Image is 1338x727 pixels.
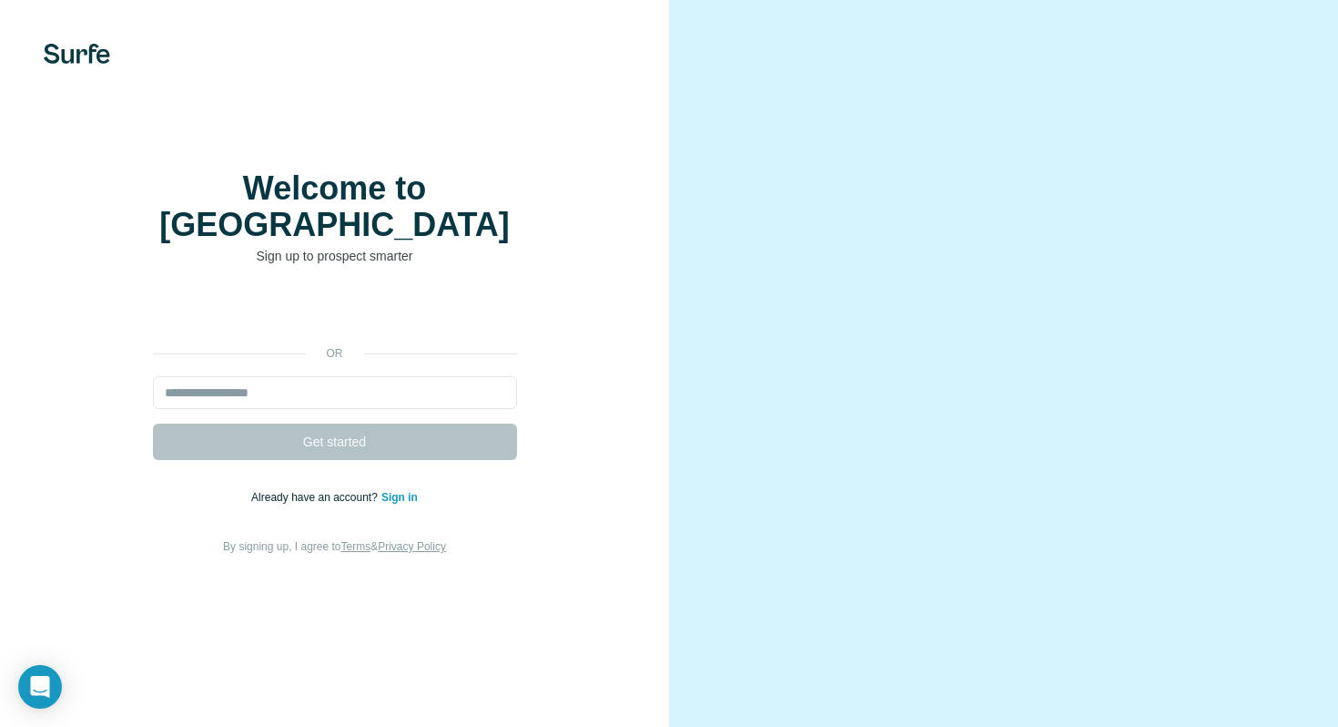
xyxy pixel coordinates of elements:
iframe: Sign in with Google Button [144,292,526,333]
h1: Welcome to [GEOGRAPHIC_DATA] [153,170,517,243]
a: Terms [341,540,371,553]
p: Sign up to prospect smarter [153,247,517,265]
p: or [306,345,364,362]
div: Open Intercom Messenger [18,665,62,709]
a: Sign in [381,491,418,504]
a: Privacy Policy [378,540,446,553]
span: Already have an account? [251,491,381,504]
img: Surfe's logo [44,44,110,64]
span: By signing up, I agree to & [223,540,446,553]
